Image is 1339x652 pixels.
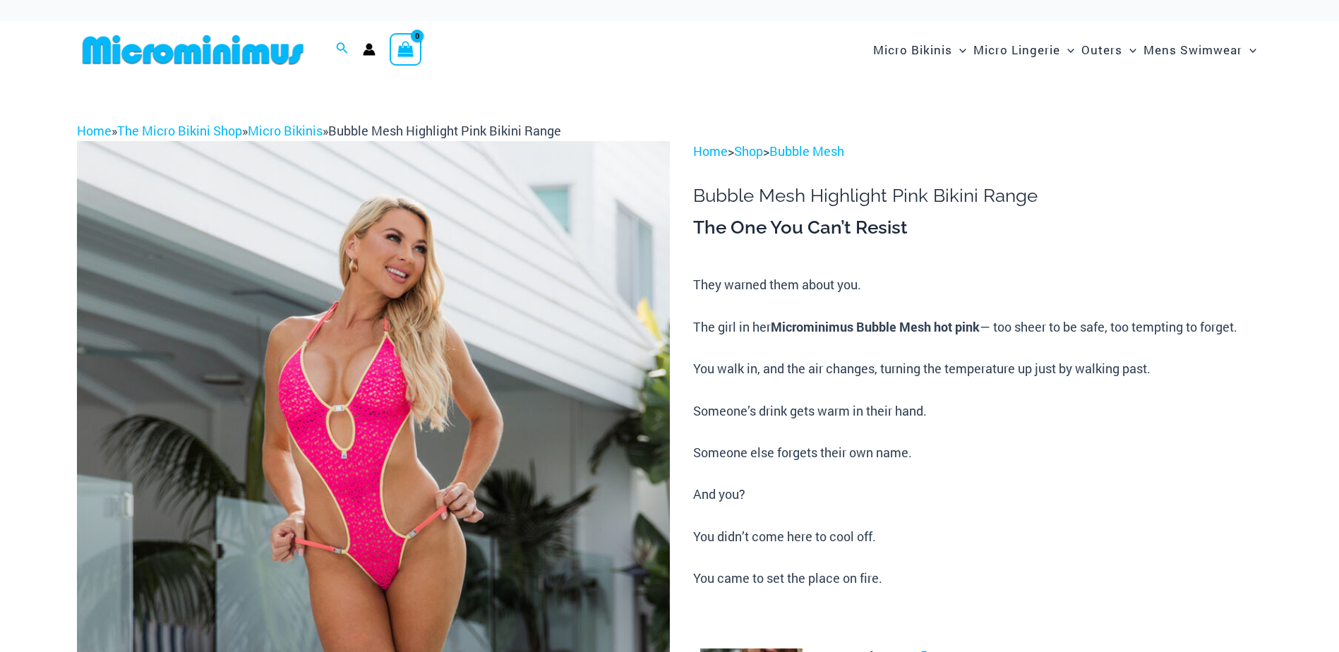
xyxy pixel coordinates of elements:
a: Search icon link [336,40,349,59]
span: Menu Toggle [1242,32,1256,68]
span: Outers [1081,32,1122,68]
a: Micro Bikinis [248,122,323,139]
span: Micro Lingerie [973,32,1060,68]
span: Menu Toggle [952,32,966,68]
span: Mens Swimwear [1143,32,1242,68]
a: Home [77,122,112,139]
a: Micro LingerieMenu ToggleMenu Toggle [970,28,1078,71]
a: The Micro Bikini Shop [117,122,242,139]
a: Mens SwimwearMenu ToggleMenu Toggle [1140,28,1260,71]
a: Micro BikinisMenu ToggleMenu Toggle [870,28,970,71]
h3: The One You Can’t Resist [693,216,1262,240]
a: Account icon link [363,43,376,56]
span: Menu Toggle [1122,32,1136,68]
img: MM SHOP LOGO FLAT [77,34,309,66]
span: Bubble Mesh Highlight Pink Bikini Range [328,122,561,139]
span: » » » [77,122,561,139]
a: OutersMenu ToggleMenu Toggle [1078,28,1140,71]
span: Micro Bikinis [873,32,952,68]
a: Bubble Mesh [769,143,844,159]
nav: Site Navigation [867,26,1263,73]
span: Menu Toggle [1060,32,1074,68]
p: They warned them about you. The girl in her — too sheer to be safe, too tempting to forget. You w... [693,274,1262,589]
b: Microminimus Bubble Mesh hot pink [771,318,980,335]
a: Shop [734,143,763,159]
h1: Bubble Mesh Highlight Pink Bikini Range [693,185,1262,207]
p: > > [693,141,1262,162]
a: View Shopping Cart, empty [390,33,422,66]
a: Home [693,143,728,159]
